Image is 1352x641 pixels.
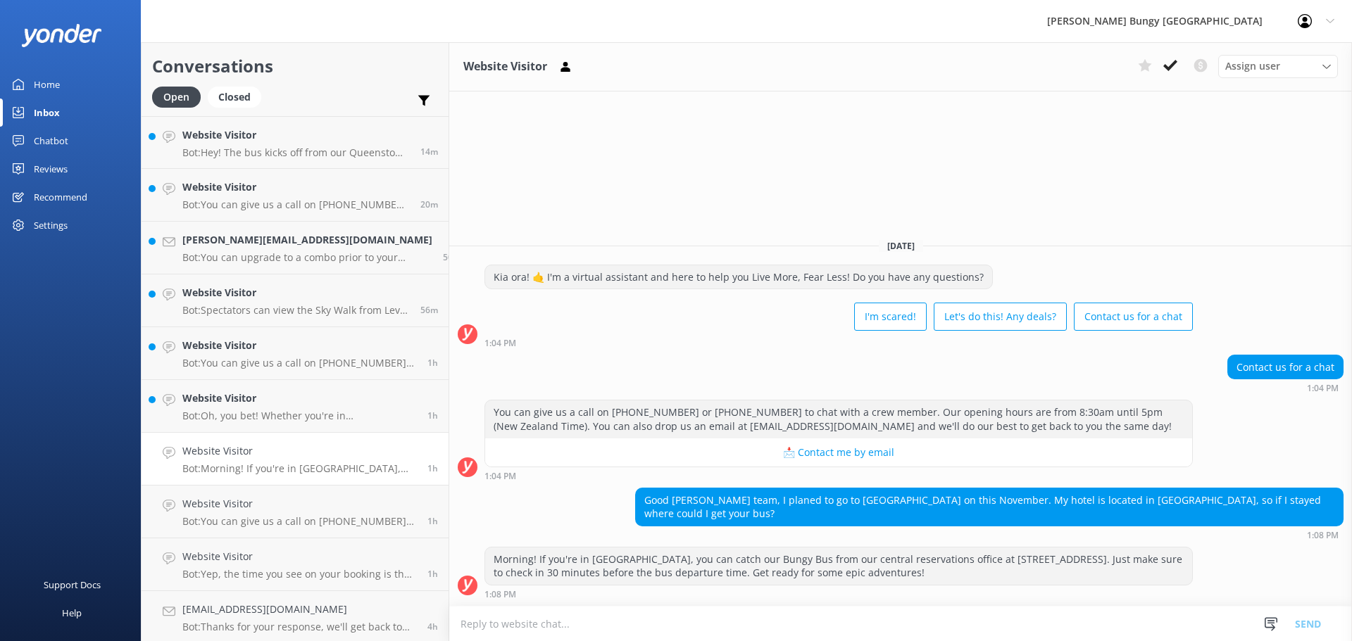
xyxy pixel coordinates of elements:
h3: Website Visitor [463,58,547,76]
div: Settings [34,211,68,239]
h4: Website Visitor [182,179,410,195]
button: Let's do this! Any deals? [934,303,1067,331]
div: Inbox [34,99,60,127]
p: Bot: Thanks for your response, we'll get back to you as soon as we can during opening hours. [182,621,417,633]
div: Recommend [34,183,87,211]
p: Bot: You can give us a call on [PHONE_NUMBER] or [PHONE_NUMBER] to chat with a crew member. Our o... [182,515,417,528]
strong: 1:08 PM [1307,531,1339,540]
p: Bot: Yep, the time you see on your booking is the bus departure time. Make sure you're there 30 m... [182,568,417,580]
a: [PERSON_NAME][EMAIL_ADDRESS][DOMAIN_NAME]Bot:You can upgrade to a combo prior to your booking, an... [142,222,449,274]
a: Open [152,89,208,104]
div: Sep 18 2025 01:04pm (UTC +12:00) Pacific/Auckland [1227,383,1344,393]
a: Website VisitorBot:Spectators can view the Sky Walk from Level 60 at the [GEOGRAPHIC_DATA]. The S... [142,274,449,327]
span: Sep 18 2025 01:07pm (UTC +12:00) Pacific/Auckland [427,515,438,527]
div: Chatbot [34,127,68,155]
h4: [PERSON_NAME][EMAIL_ADDRESS][DOMAIN_NAME] [182,232,432,248]
div: Contact us for a chat [1228,355,1343,379]
div: Reviews [34,155,68,183]
h4: [EMAIL_ADDRESS][DOMAIN_NAME] [182,602,417,617]
h4: Website Visitor [182,285,410,300]
button: 📩 Contact me by email [485,438,1192,467]
div: You can give us a call on [PHONE_NUMBER] or [PHONE_NUMBER] to chat with a crew member. Our openin... [485,400,1192,438]
div: Kia ora! 🤙 I'm a virtual assistant and here to help you Live More, Fear Less! Do you have any que... [485,265,992,289]
a: Website VisitorBot:You can give us a call on [PHONE_NUMBER] or [PHONE_NUMBER] to chat with a crew... [142,485,449,538]
div: Closed [208,87,261,108]
span: Sep 18 2025 02:30pm (UTC +12:00) Pacific/Auckland [420,198,438,210]
span: Assign user [1225,58,1280,74]
h4: Website Visitor [182,496,417,512]
img: yonder-white-logo.png [21,24,102,47]
span: [DATE] [879,240,923,252]
span: Sep 18 2025 01:46pm (UTC +12:00) Pacific/Auckland [427,357,438,369]
a: Website VisitorBot:Morning! If you're in [GEOGRAPHIC_DATA], you can catch our Bungy Bus from our ... [142,433,449,485]
p: Bot: Oh, you bet! Whether you're in [GEOGRAPHIC_DATA] or [GEOGRAPHIC_DATA], the views are epic. [... [182,410,417,422]
h2: Conversations [152,53,438,80]
a: Website VisitorBot:You can give us a call on [PHONE_NUMBER] or [PHONE_NUMBER] to chat with a crew... [142,169,449,222]
h4: Website Visitor [182,127,410,143]
div: Support Docs [44,571,101,599]
h4: Website Visitor [182,549,417,564]
span: Sep 18 2025 01:30pm (UTC +12:00) Pacific/Auckland [427,410,438,421]
a: Website VisitorBot:Yep, the time you see on your booking is the bus departure time. Make sure you... [142,538,449,591]
a: Website VisitorBot:You can give us a call on [PHONE_NUMBER] or [PHONE_NUMBER] to chat with a crew... [142,327,449,380]
button: I'm scared! [854,303,927,331]
p: Bot: You can give us a call on [PHONE_NUMBER] or [PHONE_NUMBER] to chat with a crew member. Our o... [182,198,410,211]
p: Bot: You can upgrade to a combo prior to your booking, and [DATE] after your booking. Please give... [182,251,432,264]
strong: 1:04 PM [1307,384,1339,393]
a: Closed [208,89,268,104]
span: Sep 18 2025 01:00pm (UTC +12:00) Pacific/Auckland [427,568,438,580]
p: Bot: You can give us a call on [PHONE_NUMBER] or [PHONE_NUMBER] to chat with a crew member. Our o... [182,357,417,369]
div: Sep 18 2025 01:04pm (UTC +12:00) Pacific/Auckland [484,338,1193,348]
div: Help [62,599,82,627]
h4: Website Visitor [182,391,417,406]
span: Sep 18 2025 02:36pm (UTC +12:00) Pacific/Auckland [420,146,438,158]
div: Sep 18 2025 01:04pm (UTC +12:00) Pacific/Auckland [484,471,1193,481]
p: Bot: Spectators can view the Sky Walk from Level 60 at the [GEOGRAPHIC_DATA]. The Sky Walk is on ... [182,304,410,317]
strong: 1:04 PM [484,472,516,481]
a: Website VisitorBot:Oh, you bet! Whether you're in [GEOGRAPHIC_DATA] or [GEOGRAPHIC_DATA], the vie... [142,380,449,433]
div: Open [152,87,201,108]
span: Sep 18 2025 10:02am (UTC +12:00) Pacific/Auckland [427,621,438,633]
strong: 1:04 PM [484,339,516,348]
p: Bot: Morning! If you're in [GEOGRAPHIC_DATA], you can catch our Bungy Bus from our central reserv... [182,462,417,475]
p: Bot: Hey! The bus kicks off from our Queenstown office at [STREET_ADDRESS] for Nevis activities. ... [182,146,410,159]
div: Sep 18 2025 01:08pm (UTC +12:00) Pacific/Auckland [635,530,1344,540]
h4: Website Visitor [182,443,417,459]
a: Website VisitorBot:Hey! The bus kicks off from our Queenstown office at [STREET_ADDRESS] for Nevi... [142,116,449,169]
span: Sep 18 2025 02:00pm (UTC +12:00) Pacific/Auckland [443,251,461,263]
div: Home [34,70,60,99]
span: Sep 18 2025 01:08pm (UTC +12:00) Pacific/Auckland [427,462,438,474]
h4: Website Visitor [182,338,417,353]
strong: 1:08 PM [484,590,516,599]
button: Contact us for a chat [1074,303,1193,331]
div: Good [PERSON_NAME] team, I planed to go to [GEOGRAPHIC_DATA] on this November. My hotel is locate... [636,488,1343,526]
div: Sep 18 2025 01:08pm (UTC +12:00) Pacific/Auckland [484,589,1193,599]
div: Assign User [1218,55,1338,77]
span: Sep 18 2025 01:54pm (UTC +12:00) Pacific/Auckland [420,304,438,316]
div: Morning! If you're in [GEOGRAPHIC_DATA], you can catch our Bungy Bus from our central reservation... [485,547,1192,585]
